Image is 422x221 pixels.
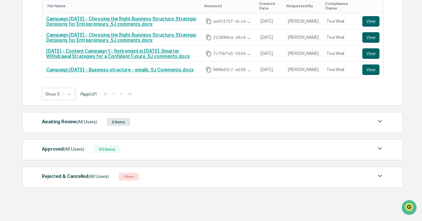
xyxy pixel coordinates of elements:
span: 909bd3c7-a258-48a4-962c-9a6bb64005b7 [213,67,253,72]
button: < [110,91,117,97]
div: We're offline, we'll be back soon [22,57,86,62]
div: 🗄️ [48,84,53,89]
button: View [362,32,379,43]
td: True West [322,46,358,62]
span: (All Users) [88,174,109,179]
td: True West [322,13,358,30]
iframe: Open customer support [401,199,419,217]
button: >| [126,91,133,97]
a: Campaign [DATE] - Choosing the Right Business Structure. Strategic Decisions for Entrepreneurs_SJ... [46,16,196,27]
button: View [362,64,379,75]
img: caret [376,117,384,125]
a: 🔎Data Lookup [4,93,44,105]
a: 🗄️Attestations [45,80,84,92]
button: View [362,48,379,59]
span: Copy Id [206,67,212,73]
div: Rejected & Cancelled [42,172,109,181]
img: 1746055101610-c473b297-6a78-478c-a979-82029cc54cd1 [7,50,18,62]
div: Awaiting Review [42,117,97,126]
div: 🖐️ [7,84,12,89]
td: [DATE] [256,30,284,46]
div: Start new chat [22,50,108,57]
div: Toggle SortBy [259,1,281,11]
button: |< [102,91,109,97]
div: Toggle SortBy [325,1,355,11]
td: [DATE] [256,62,284,78]
span: Preclearance [13,83,43,89]
p: How can we help? [7,14,120,24]
div: Toggle SortBy [364,4,381,8]
span: Copy Id [206,18,212,24]
div: 2 Items [107,118,130,126]
td: True West [322,30,358,46]
a: 🖐️Preclearance [4,80,45,92]
span: (All Users) [64,146,84,152]
img: caret [376,145,384,153]
div: 1 Item [119,173,139,181]
a: Campaign [DATE] - Business structure - emails_SJ Comments.docx [46,67,194,72]
button: Start new chat [112,52,120,60]
a: [DATE] - Content Campaign 1 - Retirement in [DATE]. Smarter Withdrawal Strategies for a Confident... [46,48,190,59]
span: 7c75b7a5-5554-4d4a-bdbd-7150084ab95e [213,51,253,56]
span: aad3375f-dcca-498c-876e-9c24d0f94b18 [213,19,253,24]
div: Toggle SortBy [204,4,254,8]
span: Attestations [54,83,82,89]
a: Powered byPylon [46,111,80,116]
span: Page 1 of 1 [80,91,97,97]
span: Copy Id [206,51,212,57]
div: Toggle SortBy [47,4,199,8]
img: caret [376,172,384,180]
button: > [118,91,125,97]
span: Copy Id [206,35,212,40]
td: [PERSON_NAME] [284,30,323,46]
td: [DATE] [256,13,284,30]
td: [PERSON_NAME] [284,46,323,62]
button: View [362,16,379,27]
td: [PERSON_NAME] [284,62,323,78]
span: (All Users) [76,119,97,124]
div: Toggle SortBy [286,4,320,8]
td: [PERSON_NAME] [284,13,323,30]
span: Data Lookup [13,95,42,102]
input: Clear [17,30,109,37]
td: [DATE] [256,46,284,62]
div: Approved [42,145,84,153]
a: Campaign [DATE] - Choosing the Right Business Structure. Strategic Decisions for Entrepreneurs_SJ... [46,32,196,43]
span: 213899ea-26c4-466b-a1b1-f0a03719d71a [213,35,253,40]
span: Pylon [66,111,80,116]
div: 🔎 [7,96,12,101]
td: True West [322,62,358,78]
div: 55 Items [94,145,120,153]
